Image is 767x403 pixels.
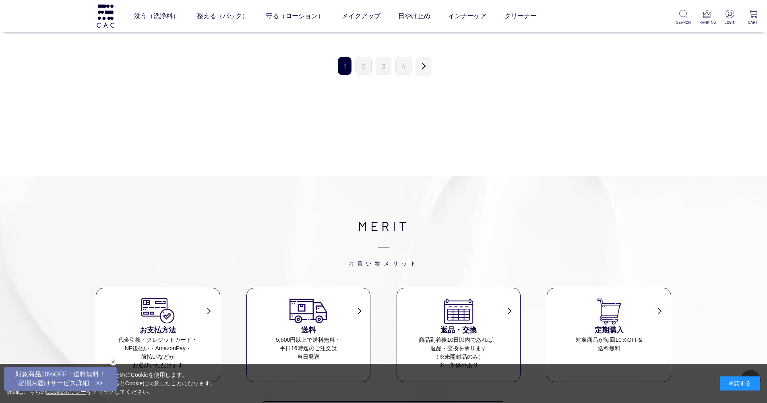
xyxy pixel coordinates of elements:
a: 3 [376,57,391,75]
a: 洗う（洗浄料） [134,5,179,27]
h3: お支払方法 [96,325,220,336]
span: 1 [338,57,351,75]
p: SEARCH [676,19,691,25]
h2: MERIT [96,216,671,268]
dd: 商品到着後10日以内であれば、 返品・交換を承ります （※未開封品のみ） ※一部除外あり [397,336,521,370]
h3: 返品・交換 [397,325,521,336]
a: RANKING [699,10,714,25]
a: 次 [416,57,432,76]
p: LOGIN [722,19,737,25]
dd: 5,500円以上で送料無料・ 平日16時迄のご注文は 当日発送 [247,336,370,361]
a: クリーナー [504,5,537,27]
dd: 代金引換・クレジットカード・ NP後払い・AmazonPay・ 前払いなどが お選びいただけます [96,336,220,370]
h3: 送料 [247,325,370,336]
a: LOGIN [722,10,737,25]
a: 返品・交換 商品到着後10日以内であれば、返品・交換を承ります（※未開封品のみ）※一部除外あり [397,296,521,370]
a: CART [746,10,761,25]
a: 整える（パック） [197,5,248,27]
a: 送料 5,500円以上で送料無料・平日16時迄のご注文は当日発送 [247,296,370,361]
a: 4 [395,57,411,75]
p: CART [746,19,761,25]
a: SEARCH [676,10,691,25]
img: logo [95,4,116,27]
p: RANKING [699,19,714,25]
a: メイクアップ [342,5,380,27]
dd: 対象商品が毎回10％OFF& 送料無料 [547,336,671,353]
a: 日やけ止め [398,5,430,27]
span: お買い物メリット [96,235,671,268]
a: 2 [356,57,372,75]
a: 守る（ローション） [266,5,324,27]
a: 定期購入 対象商品が毎回10％OFF&送料無料 [547,296,671,353]
div: 承諾する [720,376,760,391]
h3: 定期購入 [547,325,671,336]
a: インナーケア [448,5,487,27]
a: お支払方法 代金引換・クレジットカード・NP後払い・AmazonPay・前払いなどがお選びいただけます [96,296,220,370]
